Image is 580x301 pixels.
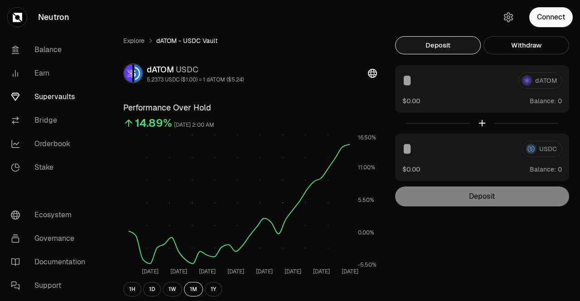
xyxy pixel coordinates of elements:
[4,85,98,109] a: Supervaults
[199,268,216,275] tspan: [DATE]
[4,274,98,297] a: Support
[358,164,375,171] tspan: 11.00%
[142,268,159,275] tspan: [DATE]
[402,96,420,105] button: $0.00
[4,62,98,85] a: Earn
[358,134,376,141] tspan: 16.50%
[124,64,132,82] img: dATOM Logo
[256,268,273,275] tspan: [DATE]
[4,156,98,179] a: Stake
[174,120,214,130] div: [DATE] 2:00 AM
[530,96,556,105] span: Balance:
[530,165,556,174] span: Balance:
[163,282,182,296] button: 1W
[4,227,98,250] a: Governance
[358,261,377,268] tspan: -5.50%
[4,203,98,227] a: Ecosystem
[227,268,244,275] tspan: [DATE]
[176,64,198,75] span: USDC
[313,268,330,275] tspan: [DATE]
[358,196,374,204] tspan: 5.50%
[184,282,203,296] button: 1M
[342,268,358,275] tspan: [DATE]
[147,76,244,83] div: 5.2373 USDC ($1.00) = 1 dATOM ($5.24)
[4,250,98,274] a: Documentation
[4,38,98,62] a: Balance
[358,229,374,236] tspan: 0.00%
[123,101,377,114] h3: Performance Over Hold
[123,36,377,45] nav: breadcrumb
[123,36,145,45] a: Explore
[395,36,481,54] button: Deposit
[402,164,420,174] button: $0.00
[134,64,142,82] img: USDC Logo
[156,36,217,45] span: dATOM - USDC Vault
[123,282,141,296] button: 1H
[4,109,98,132] a: Bridge
[143,282,161,296] button: 1D
[205,282,222,296] button: 1Y
[4,132,98,156] a: Orderbook
[483,36,569,54] button: Withdraw
[529,7,573,27] button: Connect
[285,268,301,275] tspan: [DATE]
[147,63,244,76] div: dATOM
[170,268,187,275] tspan: [DATE]
[135,116,172,130] div: 14.89%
